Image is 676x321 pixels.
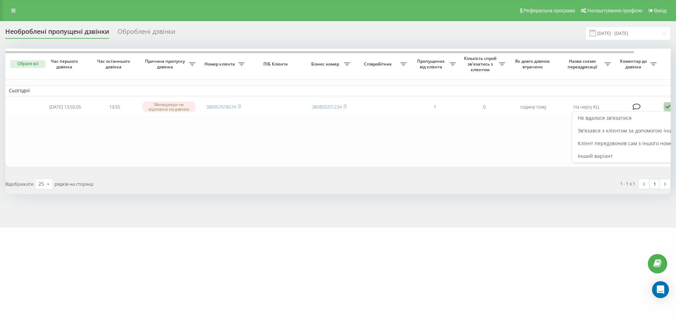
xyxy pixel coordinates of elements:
[5,28,109,39] div: Необроблені пропущені дзвінки
[254,61,299,67] span: ПІБ Клієнта
[90,98,139,116] td: 13:55
[143,101,195,112] div: Менеджери не відповіли на дзвінок
[524,8,575,13] span: Реферальна програма
[649,179,660,189] a: 1
[55,181,93,187] span: рядків на сторінці
[578,115,632,121] span: Не вдалося зв'язатися
[514,58,552,69] span: Як довго дзвінок втрачено
[558,98,614,116] td: На чергу КЦ
[10,60,45,68] button: Обрати всі
[95,58,133,69] span: Час останнього дзвінка
[562,58,605,69] span: Назва схеми переадресації
[40,98,90,116] td: [DATE] 13:55:05
[5,181,33,187] span: Відображати
[509,98,558,116] td: годину тому
[357,61,400,67] span: Співробітник
[206,104,236,110] a: 380957618574
[652,281,669,298] div: Open Intercom Messenger
[578,153,613,159] span: Інший варіант
[143,58,189,69] span: Причина пропуску дзвінка
[463,56,499,72] span: Кількість спроб зв'язатись з клієнтом
[459,98,509,116] td: 0
[618,58,650,69] span: Коментар до дзвінка
[202,61,238,67] span: Номер клієнта
[308,61,344,67] span: Бізнес номер
[654,8,666,13] span: Вихід
[414,58,450,69] span: Пропущених від клієнта
[118,28,175,39] div: Оброблені дзвінки
[620,180,635,187] div: 1 - 1 з 1
[38,180,44,187] div: 25
[587,8,642,13] span: Налаштування профілю
[410,98,459,116] td: 1
[312,104,342,110] a: 380800201234
[46,58,84,69] span: Час першого дзвінка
